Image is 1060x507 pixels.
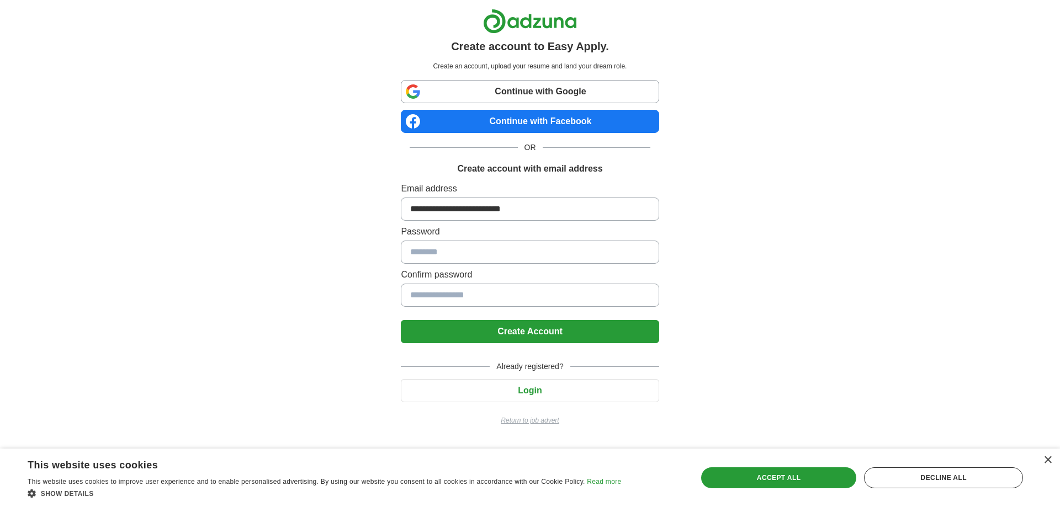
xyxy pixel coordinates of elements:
div: Accept all [701,467,857,488]
label: Password [401,225,659,238]
span: This website uses cookies to improve user experience and to enable personalised advertising. By u... [28,478,585,485]
span: Already registered? [490,361,570,372]
a: Continue with Facebook [401,110,659,133]
button: Login [401,379,659,402]
a: Return to job advert [401,415,659,425]
div: Close [1043,456,1052,465]
span: OR [518,142,543,153]
p: Create an account, upload your resume and land your dream role. [403,61,656,71]
button: Create Account [401,320,659,343]
img: Adzuna logo [483,9,577,34]
a: Login [401,386,659,395]
div: Show details [28,488,621,499]
div: Decline all [864,467,1023,488]
span: Show details [41,490,94,498]
h1: Create account with email address [457,162,602,175]
div: This website uses cookies [28,455,593,472]
a: Read more, opens a new window [587,478,621,485]
label: Email address [401,182,659,195]
label: Confirm password [401,268,659,281]
h1: Create account to Easy Apply. [451,38,609,55]
a: Continue with Google [401,80,659,103]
